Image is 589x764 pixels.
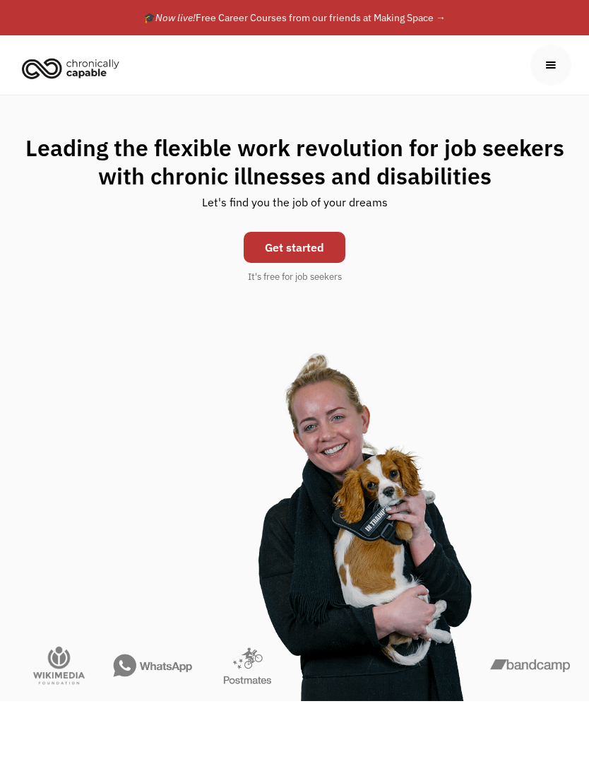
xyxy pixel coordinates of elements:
img: Chronically Capable logo [18,52,124,83]
div: Let's find you the job of your dreams [202,190,388,225]
div: 🎓 Free Career Courses from our friends at Making Space → [143,9,446,26]
em: Now live! [155,11,196,24]
a: Get started [244,232,345,263]
a: home [18,52,130,83]
div: menu [530,45,571,86]
h1: Leading the flexible work revolution for job seekers with chronic illnesses and disabilities [14,134,575,190]
div: It's free for job seekers [248,270,342,284]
